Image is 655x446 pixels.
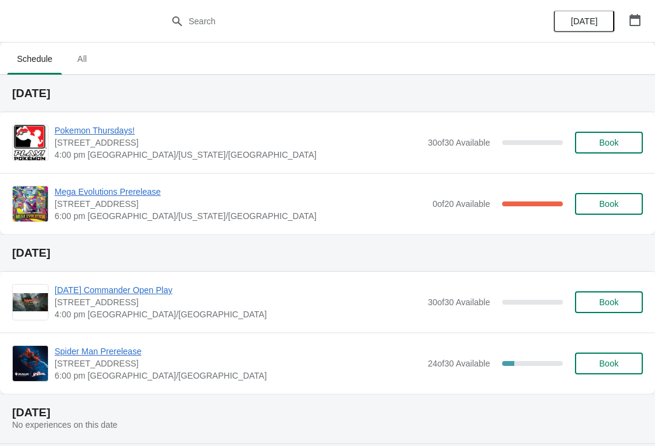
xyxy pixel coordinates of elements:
[599,138,619,147] span: Book
[554,10,614,32] button: [DATE]
[12,247,643,259] h2: [DATE]
[55,357,422,370] span: [STREET_ADDRESS]
[12,420,118,430] span: No experiences on this date
[188,10,491,32] input: Search
[575,353,643,374] button: Book
[599,199,619,209] span: Book
[13,186,48,221] img: Mega Evolutions Prerelease | 7998 Centerpoint Drive, Indianapolis, IN, USA | 6:00 pm America/Indi...
[12,87,643,100] h2: [DATE]
[428,138,490,147] span: 30 of 30 Available
[13,346,48,381] img: Spider Man Prerelease | 7998 Centerpoint Dr, Suite 750, Indianapolis, IN, USA | 6:00 pm America/I...
[571,16,597,26] span: [DATE]
[55,186,426,198] span: Mega Evolutions Prerelease
[12,407,643,419] h2: [DATE]
[575,291,643,313] button: Book
[55,284,422,296] span: [DATE] Commander Open Play
[55,308,422,320] span: 4:00 pm [GEOGRAPHIC_DATA]/[GEOGRAPHIC_DATA]
[432,199,490,209] span: 0 of 20 Available
[55,210,426,222] span: 6:00 pm [GEOGRAPHIC_DATA]/[US_STATE]/[GEOGRAPHIC_DATA]
[55,296,422,308] span: [STREET_ADDRESS]
[575,193,643,215] button: Book
[599,359,619,368] span: Book
[575,132,643,154] button: Book
[55,345,422,357] span: Spider Man Prerelease
[7,48,62,70] span: Schedule
[55,149,422,161] span: 4:00 pm [GEOGRAPHIC_DATA]/[US_STATE]/[GEOGRAPHIC_DATA]
[55,370,422,382] span: 6:00 pm [GEOGRAPHIC_DATA]/[GEOGRAPHIC_DATA]
[428,297,490,307] span: 30 of 30 Available
[599,297,619,307] span: Book
[14,125,47,160] img: Pokemon Thursdays! | 7998 Centerpoint Drive suite 750, Indianapolis, IN, USA | 4:00 pm America/In...
[55,124,422,137] span: Pokemon Thursdays!
[67,48,97,70] span: All
[55,198,426,210] span: [STREET_ADDRESS]
[428,359,490,368] span: 24 of 30 Available
[13,293,48,312] img: Friday Commander Open Play | 7998 Centerpoint Drive suite 750, Indianapolis, IN, USA | 4:00 pm Am...
[55,137,422,149] span: [STREET_ADDRESS]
